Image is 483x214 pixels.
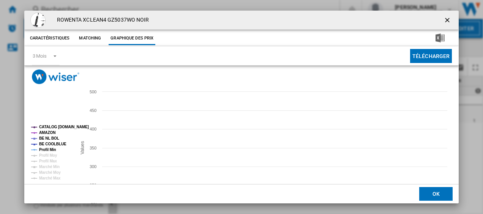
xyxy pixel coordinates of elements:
[90,183,96,187] tspan: 250
[30,13,46,28] img: 71joytG+MWL._AC_SY300_SX300_.jpg
[39,176,61,180] tspan: Marché Max
[423,31,457,45] button: Télécharger au format Excel
[419,187,453,201] button: OK
[39,125,89,129] tspan: CATALOG [DOMAIN_NAME]
[109,31,155,45] button: Graphique des prix
[39,153,57,157] tspan: Profil Moy
[39,170,61,175] tspan: Marché Moy
[90,90,96,94] tspan: 500
[79,141,85,154] tspan: Values
[39,165,60,169] tspan: Marché Min
[53,16,149,24] h4: ROWENTA XCLEAN4 GZ5037WO NOIR
[33,53,47,59] div: 3 Mois
[39,142,66,146] tspan: BE COOLBLUE
[436,33,445,42] img: excel-24x24.png
[39,159,57,163] tspan: Profil Max
[440,13,456,28] button: getI18NText('BUTTONS.CLOSE_DIALOG')
[39,136,59,140] tspan: BE NL BOL
[32,69,79,84] img: logo_wiser_300x94.png
[410,49,452,63] button: Télécharger
[24,11,459,203] md-dialog: Product popup
[90,108,96,113] tspan: 450
[90,164,96,169] tspan: 300
[39,148,56,152] tspan: Profil Min
[73,31,107,45] button: Matching
[39,131,55,135] tspan: AMAZON
[90,146,96,150] tspan: 350
[444,16,453,25] ng-md-icon: getI18NText('BUTTONS.CLOSE_DIALOG')
[28,31,72,45] button: Caractéristiques
[90,127,96,131] tspan: 400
